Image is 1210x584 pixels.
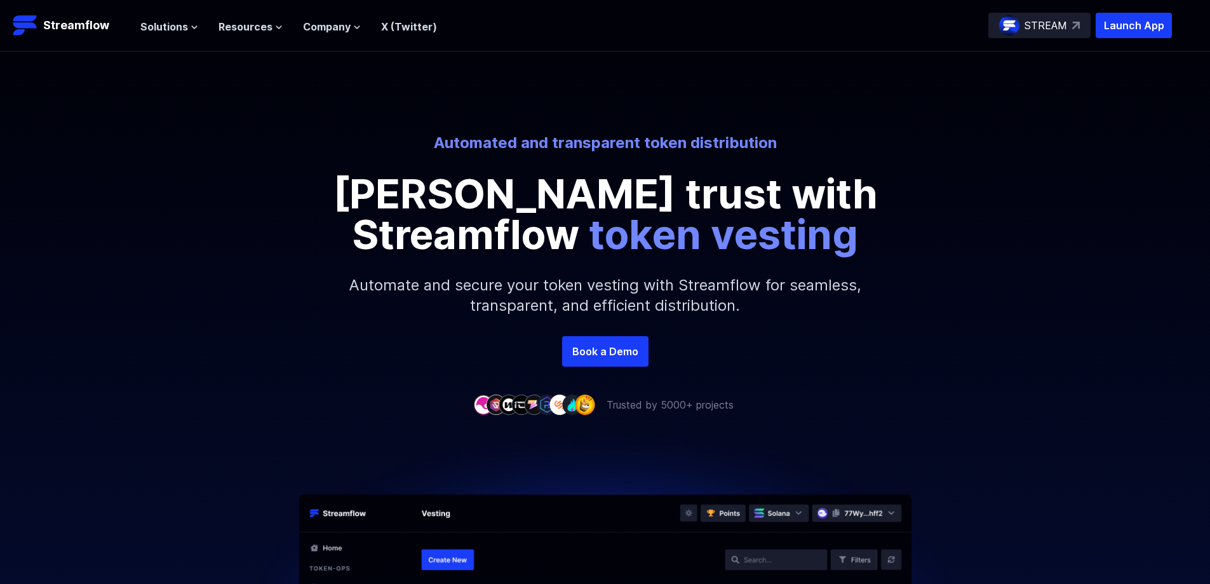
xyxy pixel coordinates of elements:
span: token vesting [589,210,858,259]
button: Solutions [140,19,198,34]
button: Company [303,19,361,34]
span: Company [303,19,351,34]
p: Automated and transparent token distribution [253,133,957,153]
img: company-7 [549,395,570,414]
img: streamflow-logo-circle.png [999,15,1019,36]
img: top-right-arrow.svg [1072,22,1080,29]
img: company-9 [575,395,595,414]
img: company-3 [499,395,519,414]
img: company-6 [537,395,557,414]
a: Book a Demo [562,336,649,367]
img: company-5 [524,395,544,414]
img: company-4 [511,395,532,414]
button: Resources [218,19,283,34]
img: company-1 [473,395,494,414]
img: company-8 [562,395,582,414]
a: X (Twitter) [381,20,437,33]
p: Streamflow [43,17,109,34]
a: Streamflow [13,13,128,38]
a: STREAM [988,13,1091,38]
p: [PERSON_NAME] trust with Streamflow [319,173,891,255]
span: Resources [218,19,272,34]
p: Automate and secure your token vesting with Streamflow for seamless, transparent, and efficient d... [332,255,878,336]
p: STREAM [1025,18,1067,33]
img: Streamflow Logo [13,13,38,38]
button: Launch App [1096,13,1172,38]
img: company-2 [486,395,506,414]
span: Solutions [140,19,188,34]
p: Trusted by 5000+ projects [607,397,734,412]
